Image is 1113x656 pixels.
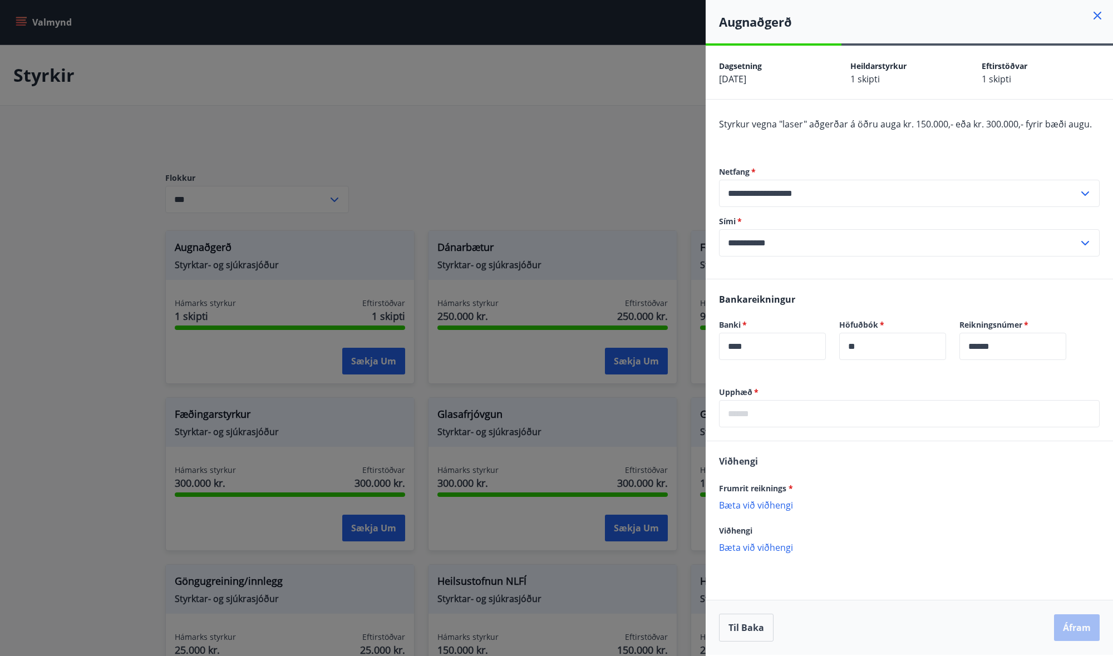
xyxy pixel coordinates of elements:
[719,525,752,536] span: Viðhengi
[719,166,1100,177] label: Netfang
[719,13,1113,30] h4: Augnaðgerð
[719,387,1100,398] label: Upphæð
[719,400,1100,427] div: Upphæð
[719,541,1100,553] p: Bæta við viðhengi
[719,499,1100,510] p: Bæta við viðhengi
[719,455,758,467] span: Viðhengi
[719,319,826,331] label: Banki
[719,293,795,305] span: Bankareikningur
[959,319,1066,331] label: Reikningsnúmer
[982,73,1011,85] span: 1 skipti
[719,216,1100,227] label: Sími
[839,319,946,331] label: Höfuðbók
[850,73,880,85] span: 1 skipti
[719,483,793,494] span: Frumrit reiknings
[719,61,762,71] span: Dagsetning
[719,73,746,85] span: [DATE]
[719,614,774,642] button: Til baka
[850,61,907,71] span: Heildarstyrkur
[982,61,1027,71] span: Eftirstöðvar
[719,118,1092,130] span: Styrkur vegna "laser" aðgerðar á öðru auga kr. 150.000,- eða kr. 300.000,- fyrir bæði augu.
